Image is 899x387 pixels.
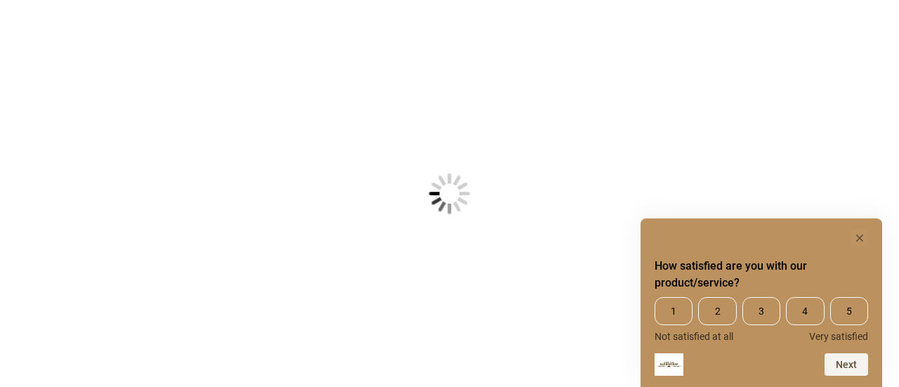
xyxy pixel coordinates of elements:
span: 2 [698,297,736,325]
h2: How satisfied are you with our product/service? Select an option from 1 to 5, with 1 being Not sa... [655,258,868,291]
span: 3 [742,297,780,325]
div: How satisfied are you with our product/service? Select an option from 1 to 5, with 1 being Not sa... [655,230,868,376]
span: Not satisfied at all [655,331,733,342]
span: 4 [786,297,824,325]
span: Very satisfied [809,331,868,342]
span: 1 [655,297,693,325]
div: How satisfied are you with our product/service? Select an option from 1 to 5, with 1 being Not sa... [655,297,868,342]
img: Loading [360,104,539,284]
button: Next question [825,353,868,376]
button: Hide survey [851,230,868,247]
span: 5 [830,297,868,325]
